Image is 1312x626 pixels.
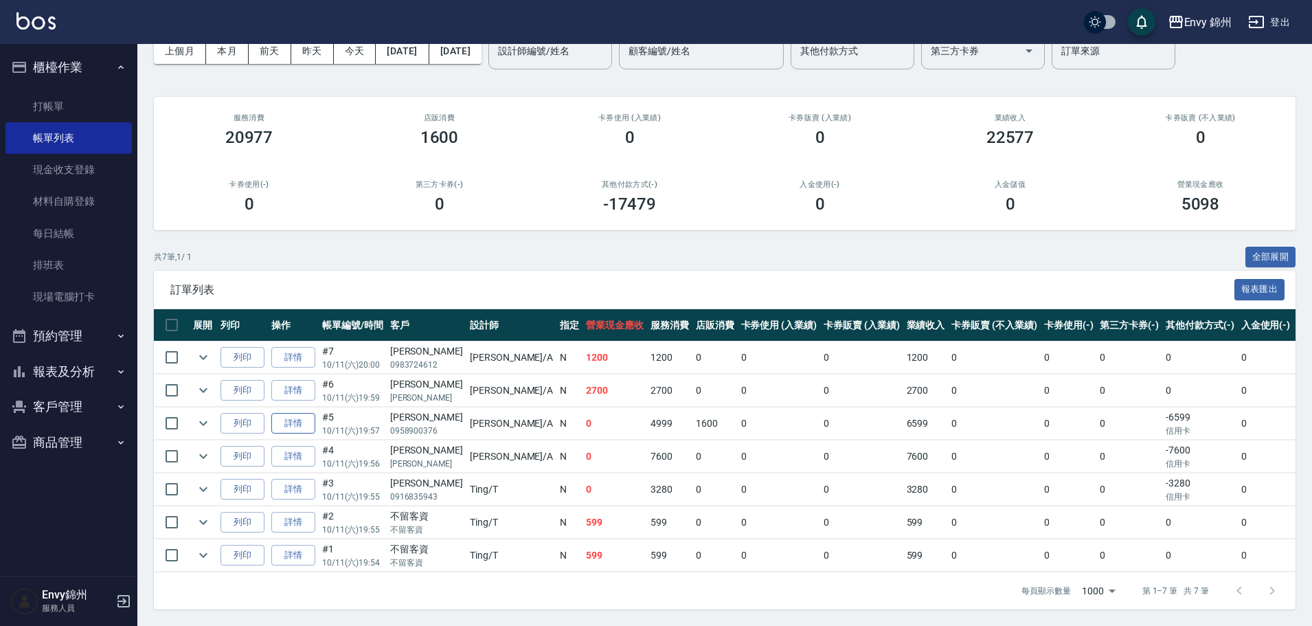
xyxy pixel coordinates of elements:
a: 詳情 [271,545,315,566]
h3: 服務消費 [170,113,328,122]
h3: 0 [245,194,254,214]
h2: 卡券販賣 (入業績) [741,113,898,122]
td: -6599 [1162,407,1238,440]
h2: 入金使用(-) [741,180,898,189]
td: 0 [948,342,1040,374]
h2: 卡券使用 (入業績) [551,113,708,122]
td: 599 [903,506,949,539]
td: 0 [1238,473,1294,506]
h2: 業績收入 [931,113,1089,122]
td: 0 [1096,506,1162,539]
button: 報表匯出 [1234,279,1285,300]
h3: 0 [435,194,444,214]
a: 材料自購登錄 [5,186,132,217]
p: 每頁顯示數量 [1021,585,1071,597]
div: [PERSON_NAME] [390,344,463,359]
p: 信用卡 [1166,491,1234,503]
td: 0 [1041,342,1097,374]
td: 0 [1162,375,1238,407]
td: 0 [1096,440,1162,473]
button: 商品管理 [5,425,132,460]
a: 每日結帳 [5,218,132,249]
h3: 0 [815,128,825,147]
th: 操作 [268,309,319,342]
td: 1600 [692,407,738,440]
a: 詳情 [271,446,315,467]
td: 4999 [647,407,692,440]
button: 列印 [220,446,264,467]
td: 599 [583,539,647,572]
p: 10/11 (六) 20:00 [322,359,383,371]
button: 上個月 [154,38,206,64]
p: 不留客資 [390,557,463,569]
td: 0 [1041,539,1097,572]
a: 排班表 [5,249,132,281]
h2: 其他付款方式(-) [551,180,708,189]
img: Logo [16,12,56,30]
a: 詳情 [271,380,315,401]
p: 信用卡 [1166,458,1234,470]
td: 0 [738,539,821,572]
td: Ting /T [466,506,556,539]
h3: 1600 [420,128,459,147]
td: 0 [738,407,821,440]
p: [PERSON_NAME] [390,458,463,470]
button: [DATE] [429,38,482,64]
td: [PERSON_NAME] /A [466,342,556,374]
h2: 卡券販賣 (不入業績) [1122,113,1279,122]
td: 1200 [647,342,692,374]
p: 共 7 筆, 1 / 1 [154,251,192,263]
p: 10/11 (六) 19:55 [322,491,383,503]
td: 1200 [903,342,949,374]
td: 0 [1162,342,1238,374]
button: Envy 錦州 [1162,8,1238,36]
td: 0 [692,539,738,572]
td: -3280 [1162,473,1238,506]
button: expand row [193,347,214,368]
th: 卡券販賣 (入業績) [820,309,903,342]
td: 0 [738,375,821,407]
td: 0 [1041,506,1097,539]
a: 打帳單 [5,91,132,122]
button: save [1128,8,1155,36]
button: 昨天 [291,38,334,64]
button: 全部展開 [1245,247,1296,268]
td: 0 [738,473,821,506]
button: 本月 [206,38,249,64]
td: 0 [1238,440,1294,473]
button: expand row [193,413,214,434]
td: 1200 [583,342,647,374]
p: 10/11 (六) 19:54 [322,557,383,569]
th: 營業現金應收 [583,309,647,342]
td: N [556,473,583,506]
td: N [556,506,583,539]
td: 0 [820,407,903,440]
p: 服務人員 [42,602,112,614]
td: 0 [692,506,738,539]
th: 業績收入 [903,309,949,342]
td: 0 [692,375,738,407]
th: 卡券使用 (入業績) [738,309,821,342]
h3: 0 [815,194,825,214]
th: 其他付款方式(-) [1162,309,1238,342]
td: 2700 [583,375,647,407]
p: 10/11 (六) 19:59 [322,392,383,404]
p: 0983724612 [390,359,463,371]
td: #7 [319,342,387,374]
td: #5 [319,407,387,440]
td: 0 [583,473,647,506]
th: 客戶 [387,309,466,342]
h3: 20977 [225,128,273,147]
td: 0 [1096,539,1162,572]
th: 第三方卡券(-) [1096,309,1162,342]
td: 599 [903,539,949,572]
a: 帳單列表 [5,122,132,154]
td: 0 [583,407,647,440]
td: 0 [1041,440,1097,473]
button: expand row [193,479,214,500]
button: 預約管理 [5,318,132,354]
td: -7600 [1162,440,1238,473]
td: 0 [1238,342,1294,374]
td: #1 [319,539,387,572]
button: [DATE] [376,38,429,64]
